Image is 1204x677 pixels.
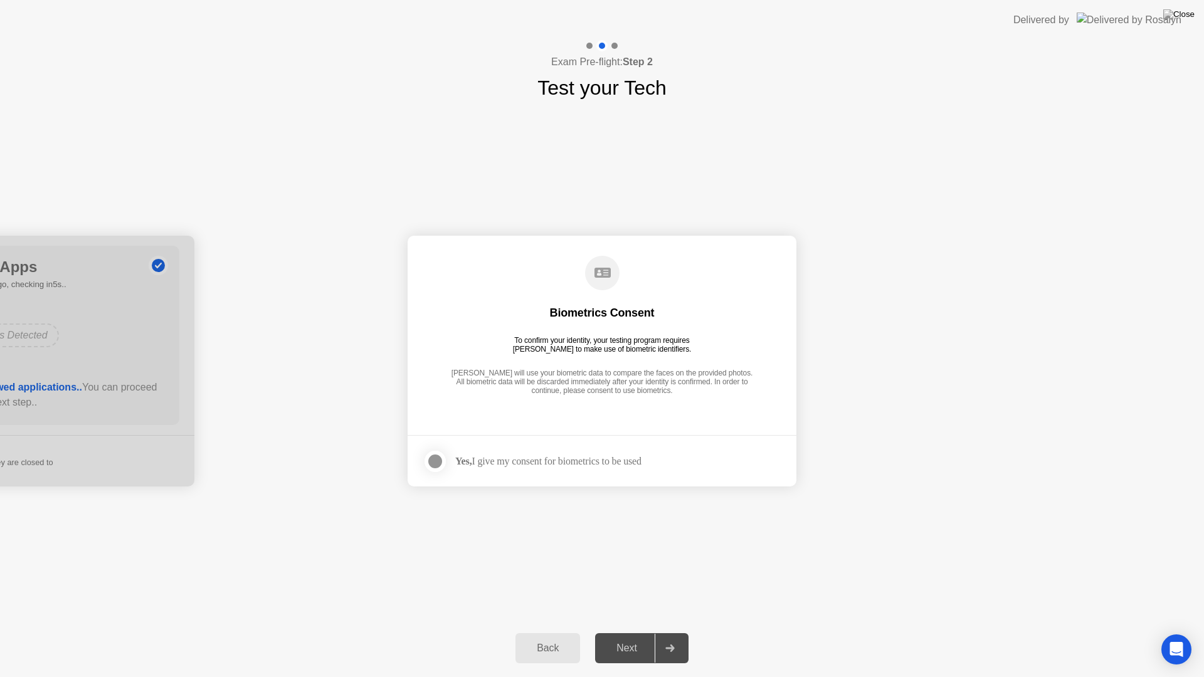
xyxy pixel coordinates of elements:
strong: Yes, [455,456,472,466]
div: Next [599,643,655,654]
b: Step 2 [623,56,653,67]
div: Back [519,643,576,654]
div: Delivered by [1013,13,1069,28]
button: Next [595,633,689,663]
div: To confirm your identity, your testing program requires [PERSON_NAME] to make use of biometric id... [508,336,697,354]
img: Delivered by Rosalyn [1077,13,1181,27]
button: Back [515,633,580,663]
img: Close [1163,9,1195,19]
div: [PERSON_NAME] will use your biometric data to compare the faces on the provided photos. All biome... [448,369,756,397]
div: Biometrics Consent [550,305,655,320]
h4: Exam Pre-flight: [551,55,653,70]
h1: Test your Tech [537,73,667,103]
div: Open Intercom Messenger [1161,634,1191,664]
div: I give my consent for biometrics to be used [455,455,642,467]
